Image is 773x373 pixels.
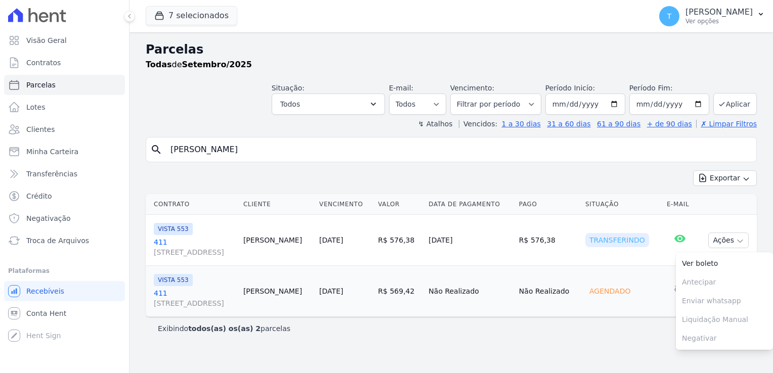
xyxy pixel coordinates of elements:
[667,13,672,20] span: T
[10,339,34,363] iframe: Intercom live chat
[663,194,697,215] th: E-mail
[146,6,237,25] button: 7 selecionados
[8,265,121,277] div: Plataformas
[26,80,56,90] span: Parcelas
[146,59,252,71] p: de
[26,169,77,179] span: Transferências
[585,284,634,298] div: Agendado
[676,310,773,329] span: Liquidação Manual
[459,120,497,128] label: Vencidos:
[26,147,78,157] span: Minha Carteira
[502,120,541,128] a: 1 a 30 dias
[188,324,261,333] b: todos(as) os(as) 2
[515,215,581,266] td: R$ 576,38
[685,17,753,25] p: Ver opções
[146,40,757,59] h2: Parcelas
[651,2,773,30] button: T [PERSON_NAME] Ver opções
[647,120,692,128] a: + de 90 dias
[581,194,663,215] th: Situação
[676,273,773,292] span: Antecipar
[164,139,752,160] input: Buscar por nome do lote ou do cliente
[239,194,315,215] th: Cliente
[26,236,89,246] span: Troca de Arquivos
[26,124,55,134] span: Clientes
[26,35,67,45] span: Visão Geral
[597,120,640,128] a: 61 a 90 dias
[182,60,252,69] strong: Setembro/2025
[547,120,590,128] a: 31 a 60 dias
[272,84,305,92] label: Situação:
[154,237,235,257] a: 411[STREET_ADDRESS]
[4,164,125,184] a: Transferências
[4,303,125,323] a: Conta Hent
[4,186,125,206] a: Crédito
[272,94,385,115] button: Todos
[26,191,52,201] span: Crédito
[154,247,235,257] span: [STREET_ADDRESS]
[389,84,414,92] label: E-mail:
[239,215,315,266] td: [PERSON_NAME]
[4,142,125,162] a: Minha Carteira
[676,254,773,273] a: Ver boleto
[319,287,343,295] a: [DATE]
[154,298,235,308] span: [STREET_ADDRESS]
[315,194,374,215] th: Vencimento
[374,194,424,215] th: Valor
[4,30,125,51] a: Visão Geral
[676,292,773,310] span: Enviar whatsapp
[685,7,753,17] p: [PERSON_NAME]
[26,286,64,296] span: Recebíveis
[515,266,581,317] td: Não Realizado
[154,223,193,235] span: VISTA 553
[424,194,515,215] th: Data de Pagamento
[693,170,757,186] button: Exportar
[545,84,595,92] label: Período Inicío:
[4,97,125,117] a: Lotes
[424,215,515,266] td: [DATE]
[4,53,125,73] a: Contratos
[374,266,424,317] td: R$ 569,42
[696,120,757,128] a: ✗ Limpar Filtros
[158,323,290,334] p: Exibindo parcelas
[374,215,424,266] td: R$ 576,38
[713,93,757,115] button: Aplicar
[26,213,71,223] span: Negativação
[629,83,709,94] label: Período Fim:
[4,75,125,95] a: Parcelas
[146,60,172,69] strong: Todas
[4,119,125,139] a: Clientes
[319,236,343,244] a: [DATE]
[418,120,452,128] label: ↯ Atalhos
[585,233,649,247] div: Transferindo
[150,144,162,156] i: search
[4,281,125,301] a: Recebíveis
[424,266,515,317] td: Não Realizado
[4,230,125,251] a: Troca de Arquivos
[26,58,61,68] span: Contratos
[146,194,239,215] th: Contrato
[26,308,66,318] span: Conta Hent
[4,208,125,228] a: Negativação
[26,102,46,112] span: Lotes
[280,98,300,110] span: Todos
[450,84,494,92] label: Vencimento:
[154,274,193,286] span: VISTA 553
[515,194,581,215] th: Pago
[239,266,315,317] td: [PERSON_NAME]
[154,288,235,308] a: 411[STREET_ADDRESS]
[708,232,749,248] button: Ações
